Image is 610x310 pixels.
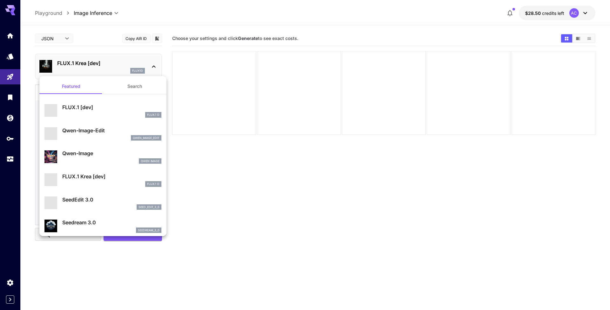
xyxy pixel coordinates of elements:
[62,219,161,226] p: Seedream 3.0
[62,103,161,111] p: FLUX.1 [dev]
[44,101,161,120] div: FLUX.1 [dev]FLUX.1 D
[44,216,161,235] div: Seedream 3.0seedream_3_0
[44,170,161,189] div: FLUX.1 Krea [dev]FLUX.1 D
[138,228,159,233] p: seedream_3_0
[141,159,159,163] p: Qwen Image
[147,182,159,186] p: FLUX.1 D
[39,79,103,94] button: Featured
[139,205,159,209] p: seed_edit_3_0
[44,193,161,213] div: SeedEdit 3.0seed_edit_3_0
[62,196,161,203] p: SeedEdit 3.0
[44,124,161,143] div: Qwen-Image-Editqwen_image_edit
[62,173,161,180] p: FLUX.1 Krea [dev]
[62,149,161,157] p: Qwen-Image
[103,79,166,94] button: Search
[147,113,159,117] p: FLUX.1 D
[62,127,161,134] p: Qwen-Image-Edit
[133,136,159,140] p: qwen_image_edit
[44,147,161,166] div: Qwen-ImageQwen Image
